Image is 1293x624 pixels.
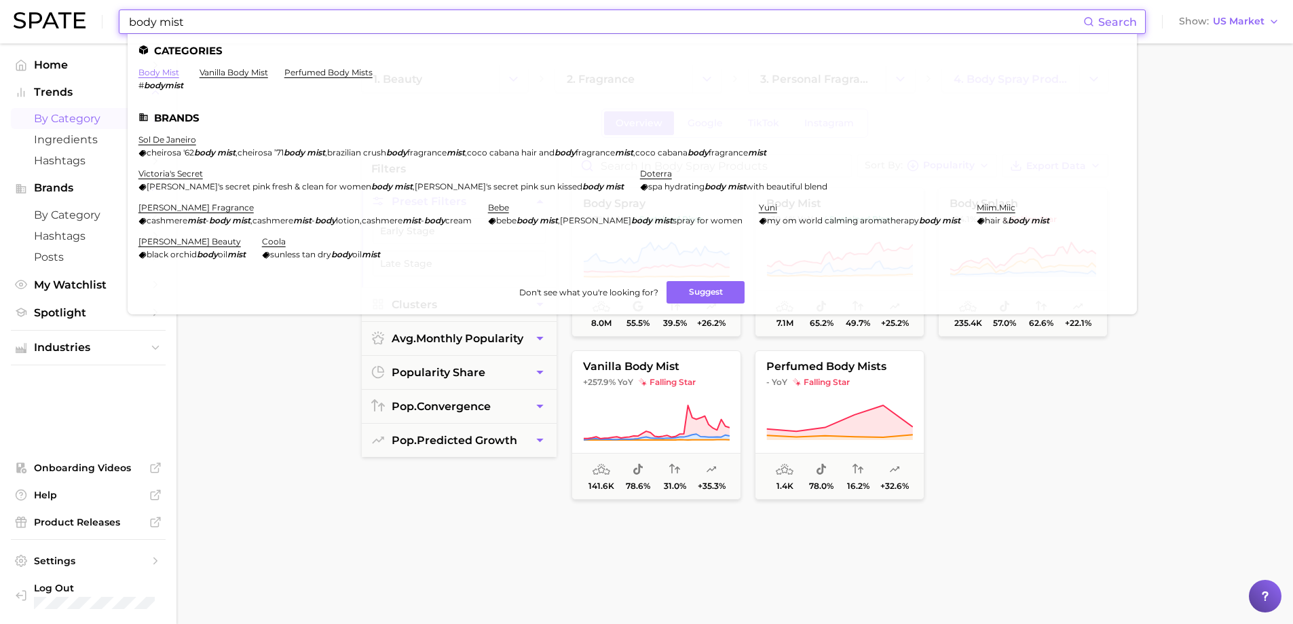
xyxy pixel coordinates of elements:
[993,318,1016,328] span: 57.0%
[11,485,166,505] a: Help
[615,147,633,158] em: mist
[34,112,143,125] span: by Category
[34,251,143,263] span: Posts
[663,481,686,491] span: 31.0%
[776,318,793,328] span: 7.1m
[746,181,827,191] span: with beautiful blend
[238,147,284,158] span: cheirosa ’71
[11,246,166,268] a: Posts
[1031,215,1049,225] em: mist
[392,434,517,447] span: predicted growth
[312,215,315,225] span: -
[138,147,766,158] div: , , , ,
[327,147,386,158] span: brazilian crush
[919,215,940,225] em: body
[362,215,402,225] span: cashmere
[217,147,236,158] em: mist
[772,377,787,388] span: YoY
[34,462,143,474] span: Onboarding Videos
[977,202,1015,213] a: miim.miic
[626,318,650,328] span: 55.5%
[206,215,209,225] span: -
[488,215,743,225] div: ,
[555,147,576,158] em: body
[631,215,652,225] em: body
[34,133,143,146] span: Ingredients
[362,322,557,355] button: avg.monthly popularity
[147,181,371,191] span: [PERSON_NAME]'s secret pink fresh & clean for women
[793,377,850,388] span: falling star
[759,202,777,213] a: yuni
[706,462,717,478] span: popularity predicted growth: Very Likely
[776,462,793,478] span: average monthly popularity: Very Low Popularity
[34,86,143,98] span: Trends
[488,202,509,213] a: bebe
[232,215,250,225] em: mist
[776,481,793,491] span: 1.4k
[640,168,672,179] a: doterra
[709,147,748,158] span: fragrance
[11,82,166,103] button: Trends
[588,481,614,491] span: 141.6k
[138,202,254,213] a: [PERSON_NAME] fragrance
[138,215,472,225] div: , ,
[591,318,612,328] span: 8.0m
[34,230,143,242] span: Hashtags
[662,318,686,328] span: 39.5%
[315,215,336,225] em: body
[407,147,447,158] span: fragrance
[697,481,725,491] span: +35.3%
[985,215,1008,225] span: hair &
[386,147,407,158] em: body
[467,147,555,158] span: coco cabana hair and
[618,377,633,388] span: YoY
[11,54,166,75] a: Home
[11,150,166,171] a: Hashtags
[11,108,166,129] a: by Category
[517,215,538,225] em: body
[1179,18,1209,25] span: Show
[424,215,445,225] em: body
[571,350,741,500] button: vanilla body mist+257.9% YoYfalling starfalling star141.6k78.6%31.0%+35.3%
[402,215,421,225] em: mist
[392,332,523,345] span: monthly popularity
[200,67,268,77] a: vanilla body mist
[138,112,1126,124] li: Brands
[1176,13,1283,31] button: ShowUS Market
[11,204,166,225] a: by Category
[227,249,246,259] em: mist
[755,350,924,500] button: perfumed body mists- YoYfalling starfalling star1.4k78.0%16.2%+32.6%
[593,462,610,478] span: average monthly popularity: Low Popularity
[11,129,166,150] a: Ingredients
[667,281,745,304] button: Suggest
[138,80,144,90] span: #
[34,342,143,354] span: Industries
[34,582,187,594] span: Log Out
[11,225,166,246] a: Hashtags
[352,249,362,259] span: oil
[669,462,680,478] span: popularity convergence: Low Convergence
[445,215,472,225] span: cream
[11,337,166,358] button: Industries
[34,278,143,291] span: My Watchlist
[11,551,166,571] a: Settings
[447,147,465,158] em: mist
[583,377,616,387] span: +257.9%
[392,434,417,447] abbr: popularity index
[1213,18,1264,25] span: US Market
[11,458,166,478] a: Onboarding Videos
[846,318,870,328] span: 49.7%
[362,390,557,423] button: pop.convergence
[880,318,908,328] span: +25.2%
[582,181,603,191] em: body
[626,481,650,491] span: 78.6%
[34,555,143,567] span: Settings
[809,481,833,491] span: 78.0%
[421,215,424,225] span: -
[633,462,643,478] span: popularity share: TikTok
[218,249,227,259] span: oil
[392,366,485,379] span: popularity share
[889,462,900,478] span: popularity predicted growth: Uncertain
[560,215,631,225] span: [PERSON_NAME]
[14,12,86,29] img: SPATE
